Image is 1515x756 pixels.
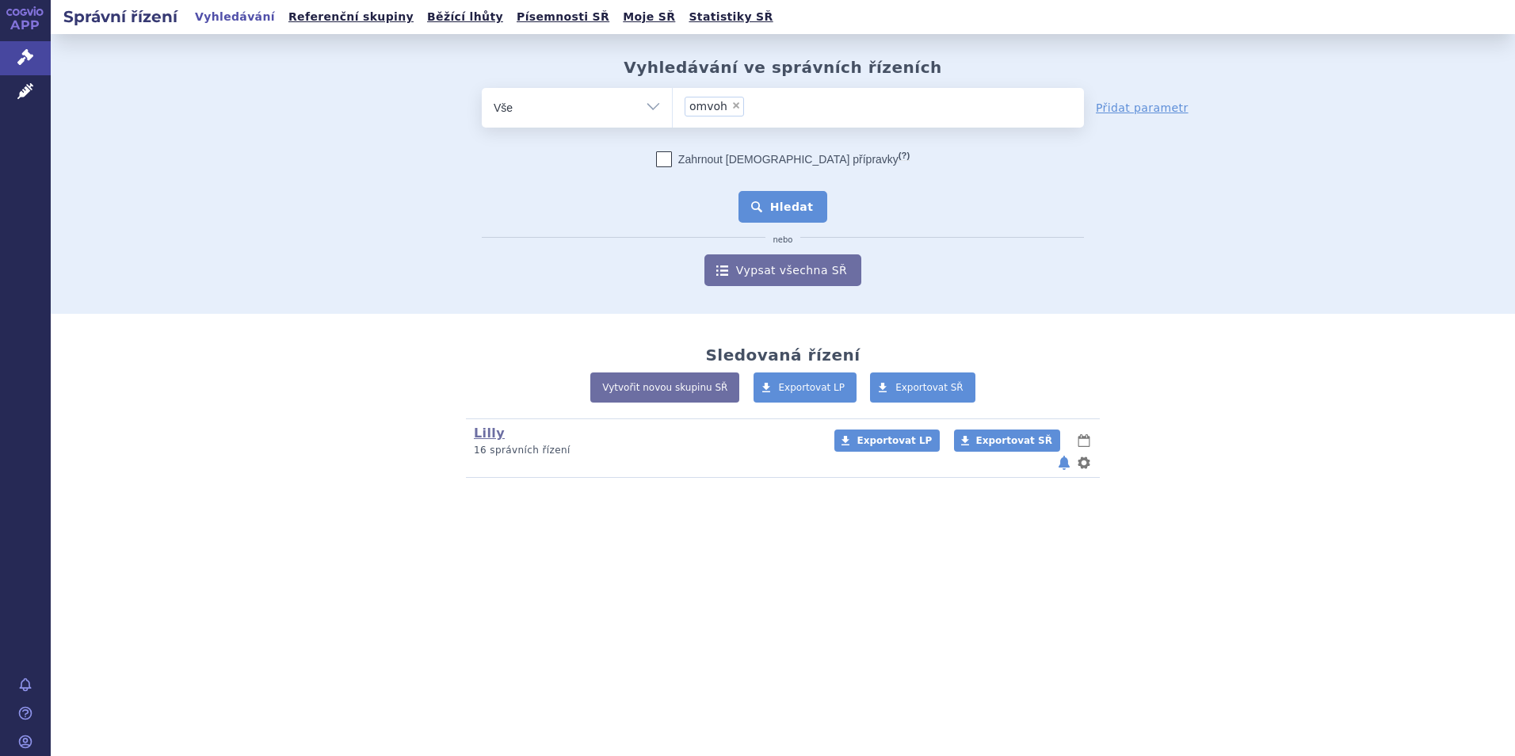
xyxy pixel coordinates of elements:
span: Exportovat LP [779,382,845,393]
a: Statistiky SŘ [684,6,777,28]
h2: Vyhledávání ve správních řízeních [624,58,942,77]
button: nastavení [1076,453,1092,472]
button: lhůty [1076,431,1092,450]
h2: Sledovaná řízení [705,346,860,365]
span: Exportovat LP [857,435,932,446]
a: Písemnosti SŘ [512,6,614,28]
a: Exportovat LP [834,430,940,452]
button: Hledat [738,191,828,223]
span: omvoh [689,101,727,112]
a: Exportovat SŘ [870,372,975,403]
h2: Správní řízení [51,6,190,28]
abbr: (?) [899,151,910,161]
i: nebo [765,235,801,245]
a: Referenční skupiny [284,6,418,28]
input: omvoh [749,96,799,116]
p: 16 správních řízení [474,444,814,457]
a: Vyhledávání [190,6,280,28]
a: Běžící lhůty [422,6,508,28]
a: Vypsat všechna SŘ [704,254,861,286]
button: notifikace [1056,453,1072,472]
span: × [731,101,741,110]
a: Moje SŘ [618,6,680,28]
a: Exportovat SŘ [954,430,1060,452]
a: Lilly [474,426,505,441]
a: Exportovat LP [754,372,857,403]
a: Vytvořit novou skupinu SŘ [590,372,739,403]
label: Zahrnout [DEMOGRAPHIC_DATA] přípravky [656,151,910,167]
a: Přidat parametr [1096,100,1189,116]
span: Exportovat SŘ [976,435,1052,446]
span: Exportovat SŘ [895,382,964,393]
